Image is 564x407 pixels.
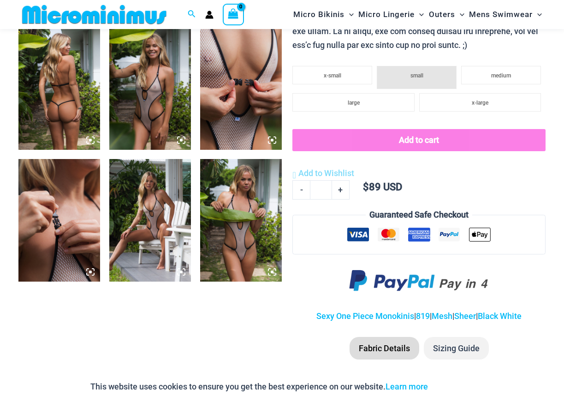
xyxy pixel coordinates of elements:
a: Mesh [432,311,452,321]
input: Product quantity [310,180,332,200]
a: 819 [416,311,430,321]
a: OutersMenu ToggleMenu Toggle [427,3,467,26]
li: small [377,66,457,89]
button: Accept [435,376,474,398]
li: large [292,93,414,112]
img: Trade Winds Ivory/Ink 819 One Piece [18,28,100,150]
span: Menu Toggle [344,3,354,26]
a: Micro LingerieMenu ToggleMenu Toggle [356,3,426,26]
span: Micro Bikinis [293,3,344,26]
nav: Site Navigation [290,1,546,28]
p: | | | | [292,309,546,323]
li: x-small [292,66,372,84]
a: Micro BikinisMenu ToggleMenu Toggle [291,3,356,26]
span: Outers [429,3,455,26]
span: Menu Toggle [533,3,542,26]
img: Trade Winds Ivory/Ink 819 One Piece [18,159,100,282]
li: Fabric Details [350,337,419,360]
a: Account icon link [205,11,214,19]
a: White [500,311,522,321]
span: Mens Swimwear [469,3,533,26]
span: $ [363,181,369,193]
a: Search icon link [188,9,196,20]
span: Add to Wishlist [298,168,354,178]
span: x-small [324,72,341,79]
li: x-large [419,93,541,112]
a: View Shopping Cart, empty [223,4,244,25]
span: Menu Toggle [415,3,424,26]
img: Trade Winds Ivory/Ink 819 One Piece [109,28,191,150]
img: MM SHOP LOGO FLAT [18,4,170,25]
span: small [410,72,423,79]
span: Micro Lingerie [358,3,415,26]
p: This website uses cookies to ensure you get the best experience on our website. [90,380,428,394]
img: Trade Winds Ivory/Ink 819 One Piece [200,28,282,150]
bdi: 89 USD [363,181,402,193]
li: Sizing Guide [424,337,489,360]
a: - [292,180,310,200]
img: Trade Winds Ivory/Ink 819 One Piece [200,159,282,282]
button: Add to cart [292,129,546,151]
a: Mens SwimwearMenu ToggleMenu Toggle [467,3,544,26]
img: Trade Winds Ivory/Ink 819 One Piece [109,159,191,282]
a: + [332,180,350,200]
li: medium [461,66,541,84]
a: Sexy One Piece Monokinis [316,311,414,321]
span: x-large [472,100,488,106]
legend: Guaranteed Safe Checkout [366,208,472,222]
span: Menu Toggle [455,3,464,26]
span: large [348,100,360,106]
a: Learn more [386,382,428,391]
a: Add to Wishlist [292,166,354,180]
a: Black [478,311,498,321]
a: Sheer [454,311,476,321]
span: medium [491,72,511,79]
